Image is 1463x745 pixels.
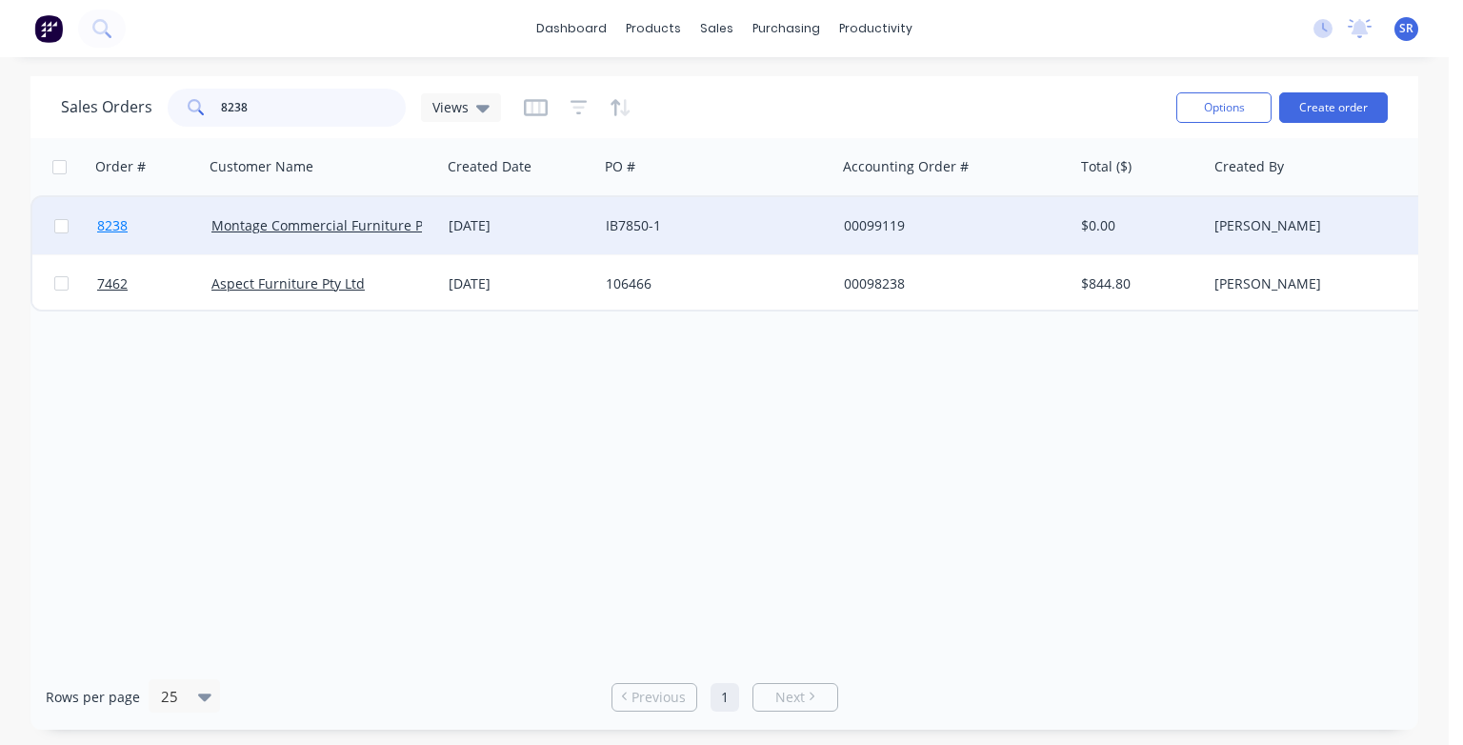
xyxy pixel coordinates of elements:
[221,89,407,127] input: Search...
[1214,157,1284,176] div: Created By
[606,274,817,293] div: 106466
[210,157,313,176] div: Customer Name
[605,157,635,176] div: PO #
[527,14,616,43] a: dashboard
[1399,20,1413,37] span: SR
[844,216,1055,235] div: 00099119
[691,14,743,43] div: sales
[1081,274,1192,293] div: $844.80
[743,14,830,43] div: purchasing
[711,683,739,712] a: Page 1 is your current page
[97,216,128,235] span: 8238
[448,157,531,176] div: Created Date
[612,688,696,707] a: Previous page
[97,274,128,293] span: 7462
[616,14,691,43] div: products
[606,216,817,235] div: IB7850-1
[1214,274,1426,293] div: [PERSON_NAME]
[604,683,846,712] ul: Pagination
[449,274,591,293] div: [DATE]
[211,216,458,234] a: Montage Commercial Furniture Pty Ltd
[1176,92,1272,123] button: Options
[844,274,1055,293] div: 00098238
[1081,157,1132,176] div: Total ($)
[843,157,969,176] div: Accounting Order #
[211,274,365,292] a: Aspect Furniture Pty Ltd
[1081,216,1192,235] div: $0.00
[46,688,140,707] span: Rows per page
[97,197,211,254] a: 8238
[753,688,837,707] a: Next page
[97,255,211,312] a: 7462
[61,98,152,116] h1: Sales Orders
[432,97,469,117] span: Views
[830,14,922,43] div: productivity
[775,688,805,707] span: Next
[1214,216,1426,235] div: [PERSON_NAME]
[34,14,63,43] img: Factory
[449,216,591,235] div: [DATE]
[1279,92,1388,123] button: Create order
[95,157,146,176] div: Order #
[631,688,686,707] span: Previous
